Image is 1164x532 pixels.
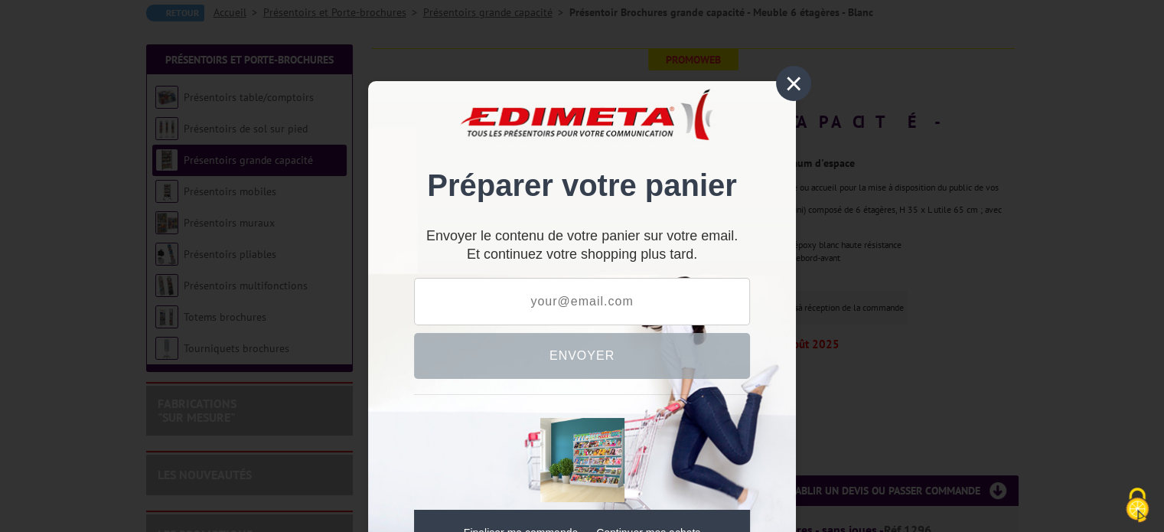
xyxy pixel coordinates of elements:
[414,104,750,218] div: Préparer votre panier
[414,278,750,325] input: your@email.com
[414,234,750,263] div: Et continuez votre shopping plus tard.
[776,66,811,101] div: ×
[414,234,750,238] p: Envoyer le contenu de votre panier sur votre email.
[1118,486,1156,524] img: Cookies (fenêtre modale)
[1110,480,1164,532] button: Cookies (fenêtre modale)
[414,333,750,379] button: Envoyer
